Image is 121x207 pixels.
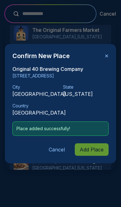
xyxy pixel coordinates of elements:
p: City [12,84,58,90]
p: [US_STATE] [63,90,109,98]
button: Cancel [44,143,70,156]
h2: Confirm New Place [12,52,70,60]
p: State [63,84,109,90]
p: Place added successfully! [16,126,105,132]
p: Country [12,103,58,109]
p: [STREET_ADDRESS] [12,73,109,79]
p: [GEOGRAPHIC_DATA] [12,109,58,116]
button: ✕ [105,52,109,60]
p: [GEOGRAPHIC_DATA] [12,90,58,98]
h3: Original 40 Brewing Company [12,65,109,73]
button: Add Place [75,143,109,156]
